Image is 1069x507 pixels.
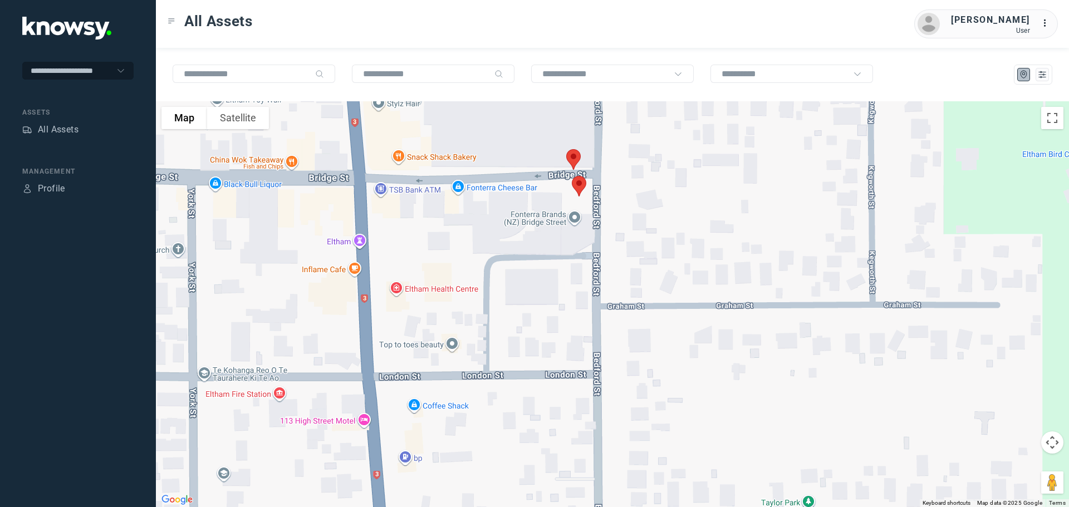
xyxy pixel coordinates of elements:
div: Toggle Menu [168,17,175,25]
button: Toggle fullscreen view [1041,107,1063,129]
a: AssetsAll Assets [22,123,79,136]
a: Open this area in Google Maps (opens a new window) [159,493,195,507]
div: : [1041,17,1055,32]
div: Assets [22,125,32,135]
div: Search [315,70,324,78]
div: Management [22,166,134,176]
a: Terms (opens in new tab) [1049,500,1066,506]
img: Application Logo [22,17,111,40]
div: [PERSON_NAME] [951,13,1030,27]
button: Drag Pegman onto the map to open Street View [1041,471,1063,494]
span: Map data ©2025 Google [977,500,1042,506]
img: avatar.png [918,13,940,35]
img: Google [159,493,195,507]
button: Map camera controls [1041,431,1063,454]
button: Show satellite imagery [207,107,269,129]
button: Show street map [161,107,207,129]
div: Profile [22,184,32,194]
div: : [1041,17,1055,30]
tspan: ... [1042,19,1053,27]
div: List [1037,70,1047,80]
div: Profile [38,182,65,195]
div: Assets [22,107,134,117]
a: ProfileProfile [22,182,65,195]
div: Map [1019,70,1029,80]
div: All Assets [38,123,79,136]
button: Keyboard shortcuts [923,499,970,507]
div: Search [494,70,503,78]
div: User [951,27,1030,35]
span: All Assets [184,11,253,31]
